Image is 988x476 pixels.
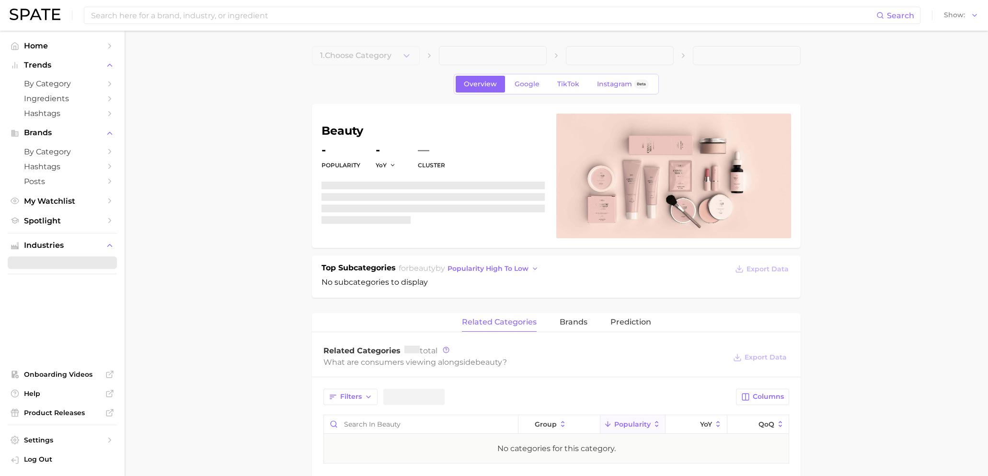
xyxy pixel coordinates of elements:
a: Hashtags [8,159,117,174]
span: Export Data [745,353,787,361]
span: by Category [24,147,101,156]
button: Export Data [731,351,789,364]
button: group [518,415,600,434]
span: QoQ [758,420,774,428]
a: InstagramBeta [589,76,657,93]
div: What are consumers viewing alongside ? [323,356,726,369]
span: Posts [24,177,101,186]
span: Trends [24,61,101,70]
button: YoY [666,415,727,434]
span: Settings [24,436,101,444]
span: Prediction [610,318,651,326]
h1: beauty [322,125,545,137]
span: brands [560,318,587,326]
a: Product Releases [8,406,117,420]
span: related categories [462,318,537,326]
a: TikTok [549,76,587,93]
a: Settings [8,433,117,447]
button: QoQ [727,415,789,434]
span: Hashtags [24,109,101,118]
span: Related Categories [323,346,401,355]
span: Help [24,389,101,398]
button: 1.Choose Category [312,46,420,65]
a: Home [8,38,117,53]
span: by Category [24,79,101,88]
span: Filters [340,393,362,401]
span: group [535,420,557,428]
span: total [404,346,437,355]
a: Posts [8,174,117,189]
span: Industries [24,241,101,250]
span: 1. Choose Category [320,51,391,60]
a: by Category [8,76,117,91]
div: No categories for this category. [497,443,616,454]
span: My Watchlist [24,197,101,206]
a: Google [506,76,548,93]
span: beauty [409,264,436,273]
button: popularity high to low [445,262,541,275]
a: My Watchlist [8,194,117,209]
button: Filters [323,389,378,405]
button: YoY [376,161,396,169]
span: Brands [24,128,101,137]
span: beauty [475,358,503,367]
button: Export Data [733,262,791,276]
span: Home [24,41,101,50]
span: YoY [376,161,387,169]
span: Instagram [597,80,632,88]
span: Overview [464,80,497,88]
button: Show [942,9,981,22]
button: Brands [8,126,117,140]
span: — [418,144,429,156]
input: Search in beauty [324,415,518,433]
a: Log out. Currently logged in with e-mail addison@spate.nyc. [8,452,117,468]
span: Ingredients [24,94,101,103]
button: Industries [8,238,117,253]
a: Help [8,386,117,401]
a: Hashtags [8,106,117,121]
input: Search here for a brand, industry, or ingredient [90,7,876,23]
button: Popularity [600,415,666,434]
h1: Top Subcategories [322,262,396,277]
a: Overview [456,76,505,93]
span: YoY [700,420,712,428]
span: Google [515,80,540,88]
span: for by [399,264,541,273]
span: Product Releases [24,408,101,417]
span: Hashtags [24,162,101,171]
button: Trends [8,58,117,72]
span: Log Out [24,455,109,464]
dt: Popularity [322,160,360,171]
a: Ingredients [8,91,117,106]
a: by Category [8,144,117,159]
span: Search [887,11,914,20]
div: No subcategories to display [322,262,791,288]
a: Spotlight [8,213,117,228]
span: Show [944,12,965,18]
span: Spotlight [24,216,101,225]
dt: cluster [418,160,445,171]
span: popularity high to low [448,265,528,273]
span: Columns [753,393,784,401]
span: TikTok [557,80,579,88]
dd: - [376,144,402,156]
span: Onboarding Videos [24,370,101,379]
span: Export Data [747,265,789,273]
button: Columns [736,389,789,405]
img: SPATE [10,9,60,20]
a: Onboarding Videos [8,367,117,382]
dd: - [322,144,360,156]
span: Popularity [614,420,651,428]
span: Beta [637,80,646,88]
